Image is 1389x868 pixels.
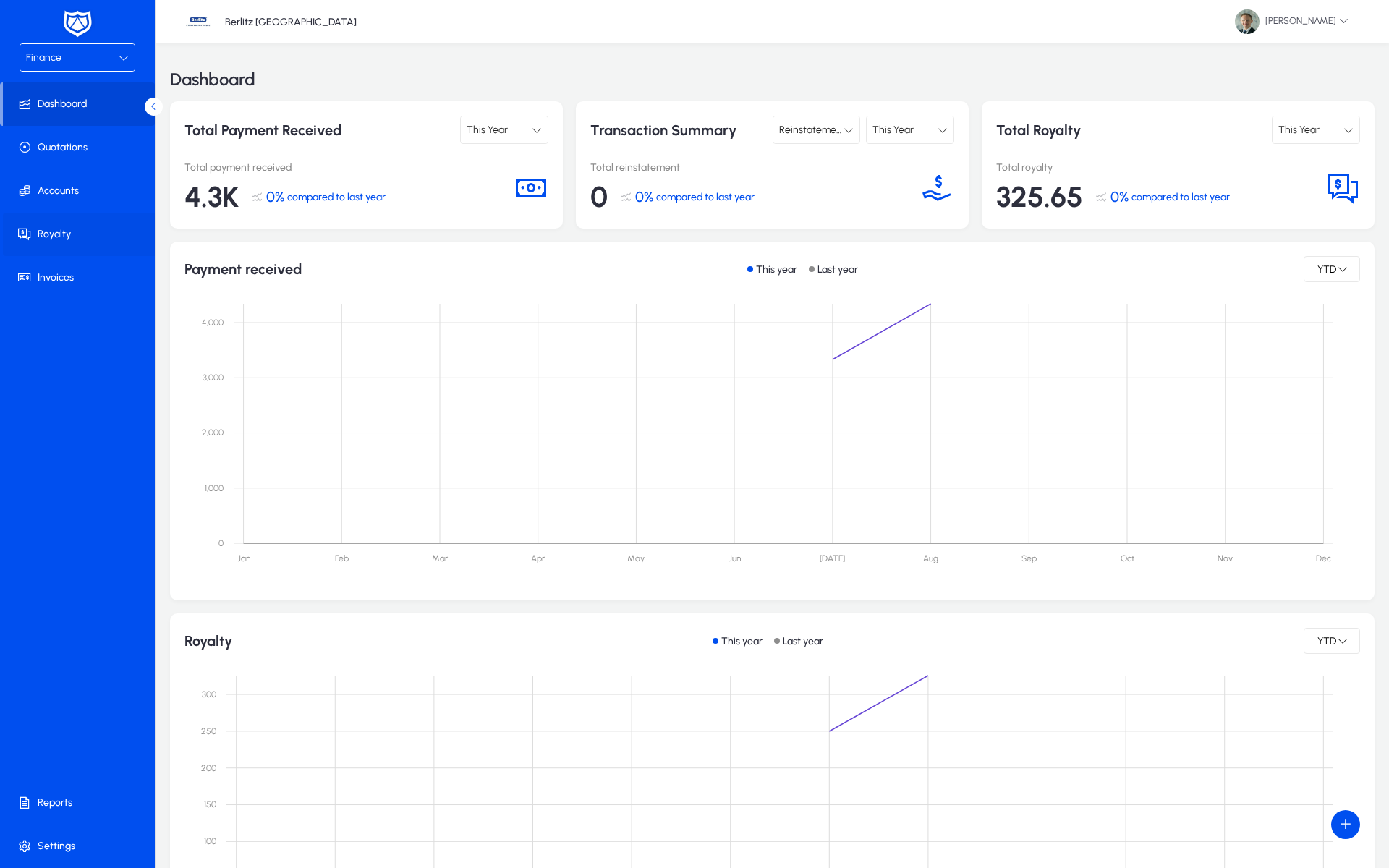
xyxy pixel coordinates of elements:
h1: Royalty [184,632,232,650]
img: 37.jpg [184,8,212,35]
a: Quotations [3,126,158,169]
text: Oct [1121,553,1134,563]
text: 0 [218,538,224,548]
span: This Year [467,124,508,136]
text: 1,000 [205,483,224,493]
button: [PERSON_NAME] [1223,9,1360,35]
span: 0% [266,188,284,205]
p: This year [756,263,797,276]
span: Quotations [3,140,158,155]
span: 0 [590,179,608,214]
a: Accounts [3,169,158,213]
text: 4,000 [202,318,224,328]
span: Reinstatement [779,124,846,136]
p: Total reinstatement [590,161,919,174]
button: YTD [1304,256,1360,282]
a: Royalty [3,213,158,256]
a: Reports [3,781,158,825]
span: 0% [635,188,653,205]
img: white-logo.png [59,9,95,39]
p: Last year [817,263,858,276]
span: Accounts [3,184,158,198]
p: Total payment received [184,161,514,174]
img: 81.jpg [1235,9,1260,34]
text: 200 [201,763,216,773]
text: [DATE] [820,553,845,563]
span: YTD [1316,263,1338,276]
p: Last year [783,635,823,647]
p: Transaction Summary [590,116,767,144]
text: Mar [432,553,449,563]
button: YTD [1304,628,1360,654]
p: Berlitz [GEOGRAPHIC_DATA] [225,16,357,28]
span: 325.65 [996,179,1083,214]
a: Settings [3,825,158,868]
text: Nov [1218,553,1233,563]
span: YTD [1316,635,1338,647]
p: Total Payment Received [184,116,361,144]
text: Jan [237,553,250,563]
span: 4.3K [184,179,239,214]
text: 300 [202,689,216,699]
a: Invoices [3,256,158,299]
text: 250 [201,726,216,736]
span: Invoices [3,271,158,285]
span: Finance [26,51,61,64]
span: compared to last year [287,191,386,203]
h3: Dashboard [170,71,255,88]
span: compared to last year [1131,191,1230,203]
text: 2,000 [202,427,224,438]
p: This year [721,635,763,647]
text: Sep [1021,553,1037,563]
h1: Payment received [184,260,302,278]
span: [PERSON_NAME] [1235,9,1348,34]
span: compared to last year [656,191,755,203]
span: Reports [3,796,158,810]
text: 3,000 [203,373,224,383]
text: Feb [335,553,349,563]
text: May [627,553,645,563]
span: This Year [1278,124,1320,136]
span: Settings [3,839,158,854]
text: 150 [204,799,216,809]
span: Dashboard [3,97,155,111]
text: Dec [1316,553,1331,563]
text: Apr [531,553,545,563]
span: Royalty [3,227,158,242]
p: Total Royalty [996,116,1173,144]
text: 100 [204,836,216,846]
text: Jun [729,553,741,563]
text: Aug [923,553,938,563]
span: This Year [872,124,914,136]
span: 0% [1110,188,1129,205]
p: Total royalty [996,161,1325,174]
